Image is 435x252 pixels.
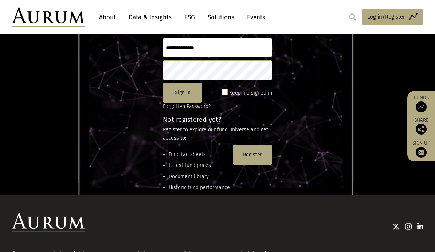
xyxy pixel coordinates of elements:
img: Sign up to our newsletter [416,147,427,158]
a: Forgotten Password? [163,103,211,109]
h4: Not registered yet? [163,116,272,123]
img: Share this post [416,124,427,135]
img: Aurum [12,7,85,27]
button: Sign in [163,83,202,103]
a: Solutions [204,11,238,24]
img: Aurum Logo [12,213,85,232]
button: Register [233,145,272,165]
img: Linkedin icon [417,223,424,230]
a: Sign up [411,140,431,158]
li: Historic fund performance [169,184,230,192]
li: Fund factsheets [169,151,230,159]
div: Share [411,118,431,135]
a: Log in/Register [362,9,423,25]
li: Document library [169,173,230,181]
a: ESG [181,11,199,24]
a: Funds [411,95,431,112]
label: Keep me signed in [229,89,272,97]
a: About [95,11,119,24]
li: Latest fund prices [169,161,230,169]
a: Data & Insights [125,11,175,24]
img: Twitter icon [392,223,400,230]
img: search.svg [349,13,356,21]
img: Instagram icon [405,223,412,230]
a: Events [243,11,265,24]
p: Register to explore our fund universe and get access to: [163,126,272,142]
img: Access Funds [416,101,427,112]
span: Log in/Register [367,12,405,21]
